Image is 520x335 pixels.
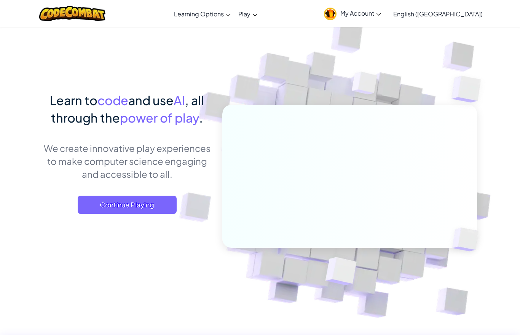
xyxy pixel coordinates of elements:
[234,3,261,24] a: Play
[78,196,177,214] a: Continue Playing
[120,110,199,125] span: power of play
[43,142,211,180] p: We create innovative play experiences to make computer science engaging and accessible to all.
[340,9,381,17] span: My Account
[50,93,97,108] span: Learn to
[393,10,483,18] span: English ([GEOGRAPHIC_DATA])
[174,10,224,18] span: Learning Options
[39,6,106,21] img: CodeCombat logo
[174,93,185,108] span: AI
[324,8,337,20] img: avatar
[128,93,174,108] span: and use
[320,2,385,26] a: My Account
[307,241,375,304] img: Overlap cubes
[440,212,497,267] img: Overlap cubes
[199,110,203,125] span: .
[238,10,250,18] span: Play
[170,3,234,24] a: Learning Options
[436,57,502,121] img: Overlap cubes
[338,57,392,113] img: Overlap cubes
[389,3,487,24] a: English ([GEOGRAPHIC_DATA])
[97,93,128,108] span: code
